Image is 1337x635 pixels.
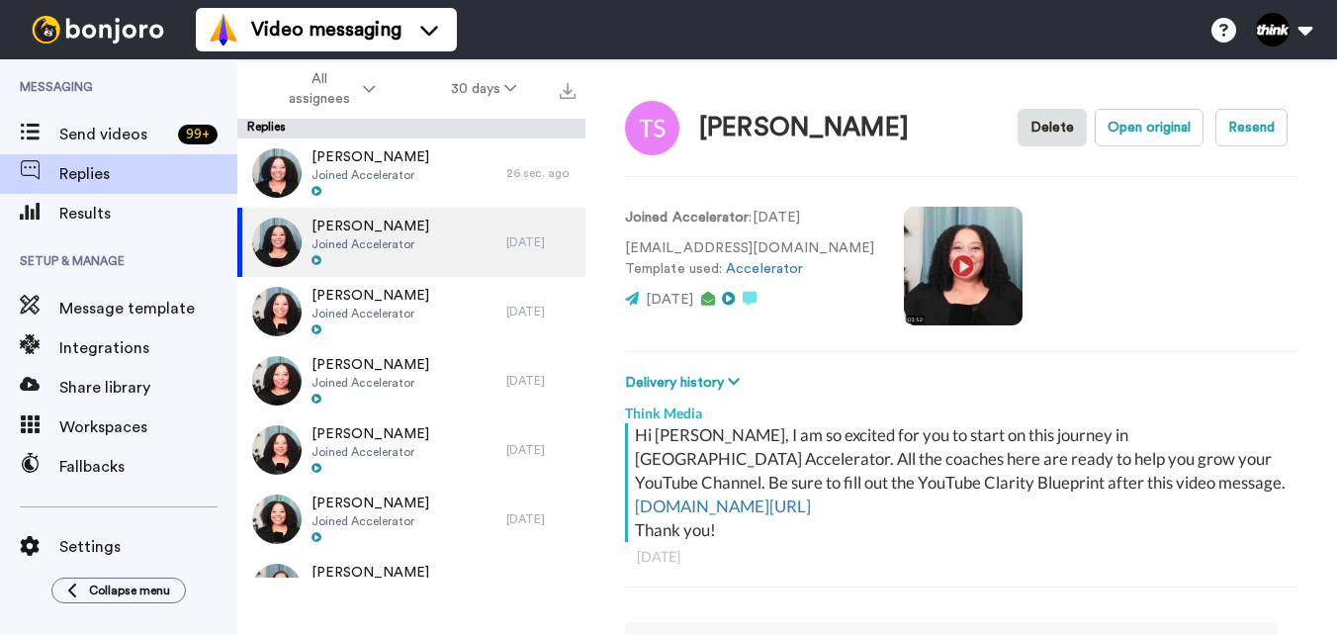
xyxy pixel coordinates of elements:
div: Replies [237,119,585,138]
a: [PERSON_NAME]Joined Accelerator[DATE] [237,346,585,415]
span: Integrations [59,336,237,360]
a: [PERSON_NAME]Joined Accelerator[DATE] [237,415,585,485]
img: export.svg [560,83,576,99]
span: Joined Accelerator [312,167,429,183]
img: fd6583ab-1204-4549-ade4-6adcafbcf269-thumb.jpg [252,218,302,267]
span: Joined Accelerator [312,236,429,252]
button: Delete [1018,109,1087,146]
span: Workspaces [59,415,237,439]
span: [PERSON_NAME] [312,494,429,513]
div: [DATE] [506,442,576,458]
span: Message template [59,297,237,320]
div: [PERSON_NAME] [699,114,909,142]
span: Results [59,202,237,226]
button: Collapse menu [51,578,186,603]
span: Joined Accelerator [312,375,429,391]
div: 26 sec. ago [506,165,576,181]
button: Delivery history [625,372,746,394]
div: [DATE] [637,547,1286,567]
span: Joined Accelerator [312,306,429,321]
span: [PERSON_NAME] [312,563,429,583]
div: [DATE] [506,234,576,250]
span: Replies [59,162,237,186]
span: [DATE] [646,293,693,307]
span: [PERSON_NAME] [312,147,429,167]
img: d30dcb55-ba2e-4af1-9d70-c2593d3bba0f-thumb.jpg [252,287,302,336]
span: [PERSON_NAME] [312,286,429,306]
div: 99 + [178,125,218,144]
span: Joined Accelerator [312,444,429,460]
a: [PERSON_NAME]Joined Accelerator[DATE] [237,485,585,554]
a: [PERSON_NAME]Joined Accelerator26 sec. ago [237,138,585,208]
button: All assignees [241,61,413,117]
p: : [DATE] [625,208,874,228]
button: Resend [1215,109,1288,146]
p: [EMAIL_ADDRESS][DOMAIN_NAME] Template used: [625,238,874,280]
a: [PERSON_NAME]Joined Accelerator[DATE] [237,277,585,346]
a: [PERSON_NAME]Joined Accelerator[DATE] [237,554,585,623]
img: Image of Tony Spore [625,101,679,155]
a: [PERSON_NAME]Joined Accelerator[DATE] [237,208,585,277]
img: c00f59ad-26b4-43ba-adbe-24d2da1fc475-thumb.jpg [252,495,302,544]
a: Accelerator [726,262,803,276]
span: Video messaging [251,16,401,44]
img: 5f07fbfb-26ab-4149-bafb-29a5ba383756-thumb.jpg [252,564,302,613]
img: 9ce6c3d0-584f-4d87-83db-a9d923a85798-thumb.jpg [252,425,302,475]
span: Share library [59,376,237,400]
div: [DATE] [506,373,576,389]
span: Settings [59,535,237,559]
span: [PERSON_NAME] [312,424,429,444]
button: Export all results that match these filters now. [554,74,581,104]
img: bj-logo-header-white.svg [24,16,172,44]
span: [PERSON_NAME] [312,355,429,375]
span: All assignees [279,69,359,109]
button: Open original [1095,109,1203,146]
a: [DOMAIN_NAME][URL] [635,496,811,516]
img: a207904d-bebe-481d-8b2a-a53d62c9fca6-thumb.jpg [252,148,302,198]
span: Fallbacks [59,455,237,479]
div: [DATE] [506,511,576,527]
button: 30 days [413,71,555,107]
span: Send videos [59,123,170,146]
div: Hi [PERSON_NAME], I am so excited for you to start on this journey in [GEOGRAPHIC_DATA] Accelerat... [635,423,1292,542]
span: Collapse menu [89,583,170,598]
div: Think Media [625,394,1297,423]
span: [PERSON_NAME] [312,217,429,236]
span: Joined Accelerator [312,513,429,529]
strong: Joined Accelerator [625,211,749,225]
img: 4cce0a0e-67f1-4681-a0ee-ab7958f2d20b-thumb.jpg [252,356,302,406]
img: vm-color.svg [208,14,239,45]
div: [DATE] [506,304,576,319]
